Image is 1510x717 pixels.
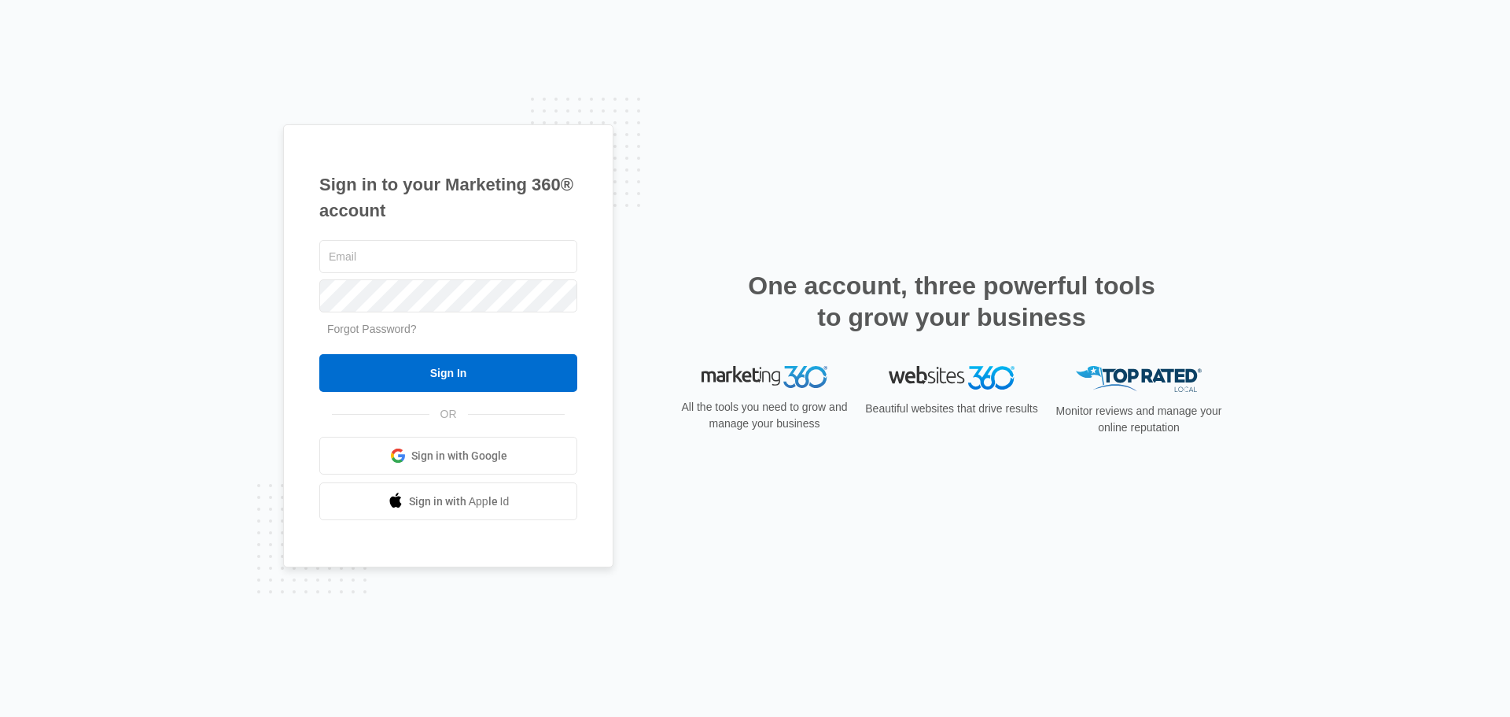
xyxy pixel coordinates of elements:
[319,437,577,475] a: Sign in with Google
[327,323,417,335] a: Forgot Password?
[319,354,577,392] input: Sign In
[702,366,827,388] img: Marketing 360
[409,493,510,510] span: Sign in with Apple Id
[319,172,577,224] h1: Sign in to your Marketing 360® account
[889,366,1015,389] img: Websites 360
[743,270,1160,333] h2: One account, three powerful tools to grow your business
[1076,366,1202,392] img: Top Rated Local
[319,482,577,520] a: Sign in with Apple Id
[864,401,1040,417] p: Beautiful websites that drive results
[429,406,468,423] span: OR
[676,399,853,432] p: All the tools you need to grow and manage your business
[319,240,577,273] input: Email
[411,448,507,464] span: Sign in with Google
[1051,403,1227,436] p: Monitor reviews and manage your online reputation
